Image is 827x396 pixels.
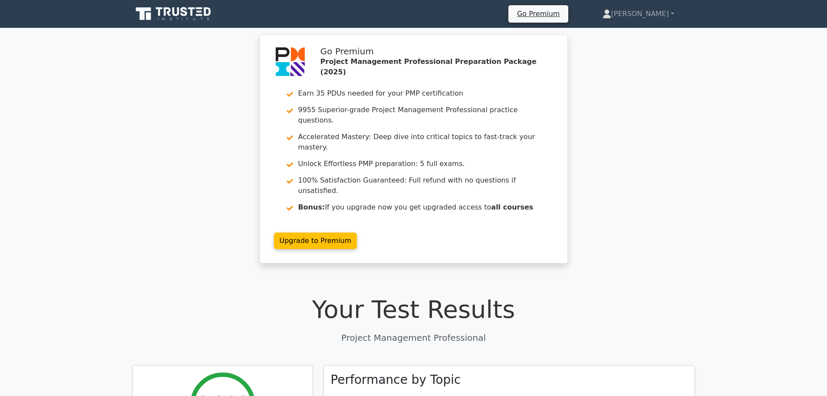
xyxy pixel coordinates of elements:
a: Upgrade to Premium [274,233,357,249]
h3: Performance by Topic [331,373,461,387]
p: Project Management Professional [132,331,695,344]
a: [PERSON_NAME] [582,5,695,23]
h1: Your Test Results [132,295,695,324]
a: Go Premium [512,8,565,20]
